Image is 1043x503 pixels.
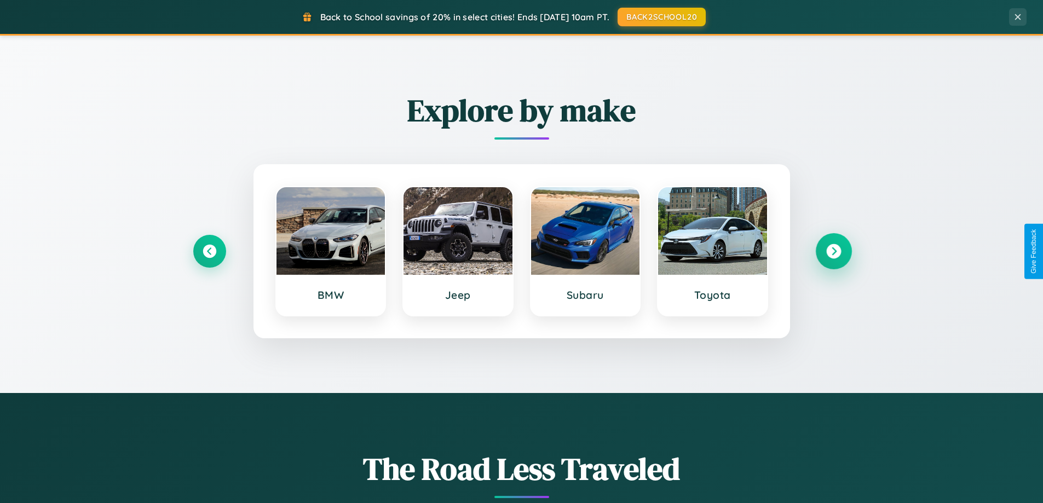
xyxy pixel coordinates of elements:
[414,288,502,302] h3: Jeep
[193,89,850,131] h2: Explore by make
[320,11,609,22] span: Back to School savings of 20% in select cities! Ends [DATE] 10am PT.
[542,288,629,302] h3: Subaru
[287,288,374,302] h3: BMW
[1030,229,1038,274] div: Give Feedback
[193,448,850,490] h1: The Road Less Traveled
[669,288,756,302] h3: Toyota
[618,8,706,26] button: BACK2SCHOOL20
